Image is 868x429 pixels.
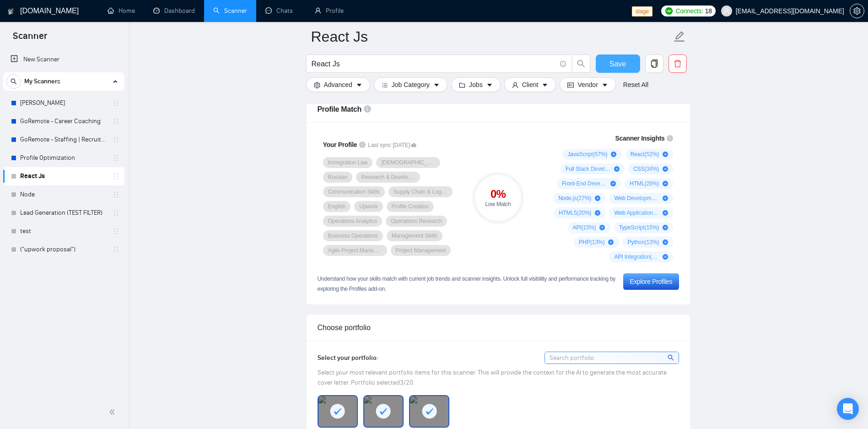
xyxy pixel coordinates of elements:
span: folder [459,81,465,88]
button: folderJobscaret-down [451,77,501,92]
span: copy [646,60,663,68]
span: caret-down [602,81,608,88]
span: holder [113,154,120,162]
span: caret-down [356,81,362,88]
span: info-circle [667,135,673,141]
span: API Integration ( 10 %) [614,253,659,261]
span: bars [382,81,388,88]
span: holder [113,99,120,107]
span: plus-circle [595,210,600,216]
span: Operations Analytics [328,217,377,225]
span: Select your most relevant portfolio items for this scanner. This will provide the context for the... [318,369,667,386]
span: PHP ( 13 %) [579,239,604,246]
button: Save [596,54,640,73]
span: Save [609,58,626,70]
span: Russian [328,174,348,181]
img: upwork-logo.png [665,7,673,15]
span: plus-circle [663,210,668,216]
span: Your Profile [323,141,357,148]
span: Full Stack Development ( 47 %) [566,165,610,173]
a: GoRemote - Career Coaching [20,112,107,130]
span: Immigration Law [328,159,368,166]
button: search [6,74,21,89]
a: [PERSON_NAME] [20,94,107,112]
span: holder [113,191,120,198]
a: GoRemote - Staffing | Recruitment [20,130,107,149]
span: Agile Project Management [328,247,382,254]
span: edit [674,31,685,43]
span: Select your portfolio: [318,354,378,362]
a: React Js [20,167,107,185]
span: Upwork [359,203,377,210]
span: Understand how your skills match with current job trends and scanner insights. Unlock full visibi... [318,276,616,292]
span: HTML5 ( 20 %) [559,209,591,217]
span: CSS ( 34 %) [633,165,659,173]
span: setting [314,81,320,88]
span: Supply Chain & Logistics [394,188,447,195]
li: My Scanners [3,72,124,259]
button: setting [850,4,864,18]
span: caret-down [433,81,440,88]
span: double-left [109,407,118,417]
span: Business Operations [328,232,378,239]
button: idcardVendorcaret-down [560,77,615,92]
div: Explore Profiles [630,277,672,287]
a: setting [850,7,864,15]
span: Profile Creation [392,203,429,210]
span: user [723,8,730,14]
span: Profile Match [318,105,362,113]
span: user [512,81,518,88]
span: Web Development ( 26 %) [614,195,659,202]
span: info-circle [364,105,371,113]
span: Research & Development [361,174,415,181]
span: Management Skills [392,232,437,239]
span: Advanced [324,80,352,90]
span: 18 [705,6,712,16]
a: messageChats [265,7,297,15]
span: API ( 15 %) [573,224,596,231]
span: Python ( 13 %) [628,239,659,246]
span: Operations Research [391,217,442,225]
span: plus-circle [595,195,600,201]
span: search [668,353,675,363]
button: search [572,54,590,73]
div: Choose portfolio [318,315,679,341]
span: Jobs [469,80,483,90]
span: Communication Skills [328,188,380,195]
span: Last sync [DATE] [368,141,416,150]
span: React ( 52 %) [631,151,659,158]
input: Scanner name... [311,25,672,48]
span: Scanner Insights [615,135,664,141]
span: caret-down [542,81,548,88]
span: plus-circle [608,239,614,245]
span: plus-circle [663,152,668,157]
span: Scanner [5,29,54,49]
a: dashboardDashboard [153,7,195,15]
span: plus-circle [663,239,668,245]
span: English [328,203,346,210]
li: New Scanner [3,50,124,69]
span: Front-End Development ( 28 %) [562,180,607,187]
button: settingAdvancedcaret-down [306,77,370,92]
span: plus-circle [663,195,668,201]
a: New Scanner [11,50,117,69]
span: Client [522,80,539,90]
button: userClientcaret-down [504,77,556,92]
a: userProfile [315,7,344,15]
span: plus-circle [663,254,668,260]
a: Reset All [623,80,648,90]
span: holder [113,228,120,235]
span: plus-circle [614,166,620,172]
input: Search Freelance Jobs... [312,58,556,70]
span: [DEMOGRAPHIC_DATA] [381,159,435,166]
a: Node [20,185,107,204]
span: JavaScript ( 67 %) [567,151,607,158]
span: search [7,78,21,85]
span: holder [113,136,120,143]
span: My Scanners [24,72,60,91]
div: 0 % [472,189,524,200]
span: search [572,60,590,68]
span: info-circle [560,61,566,67]
div: Open Intercom Messenger [837,398,859,420]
